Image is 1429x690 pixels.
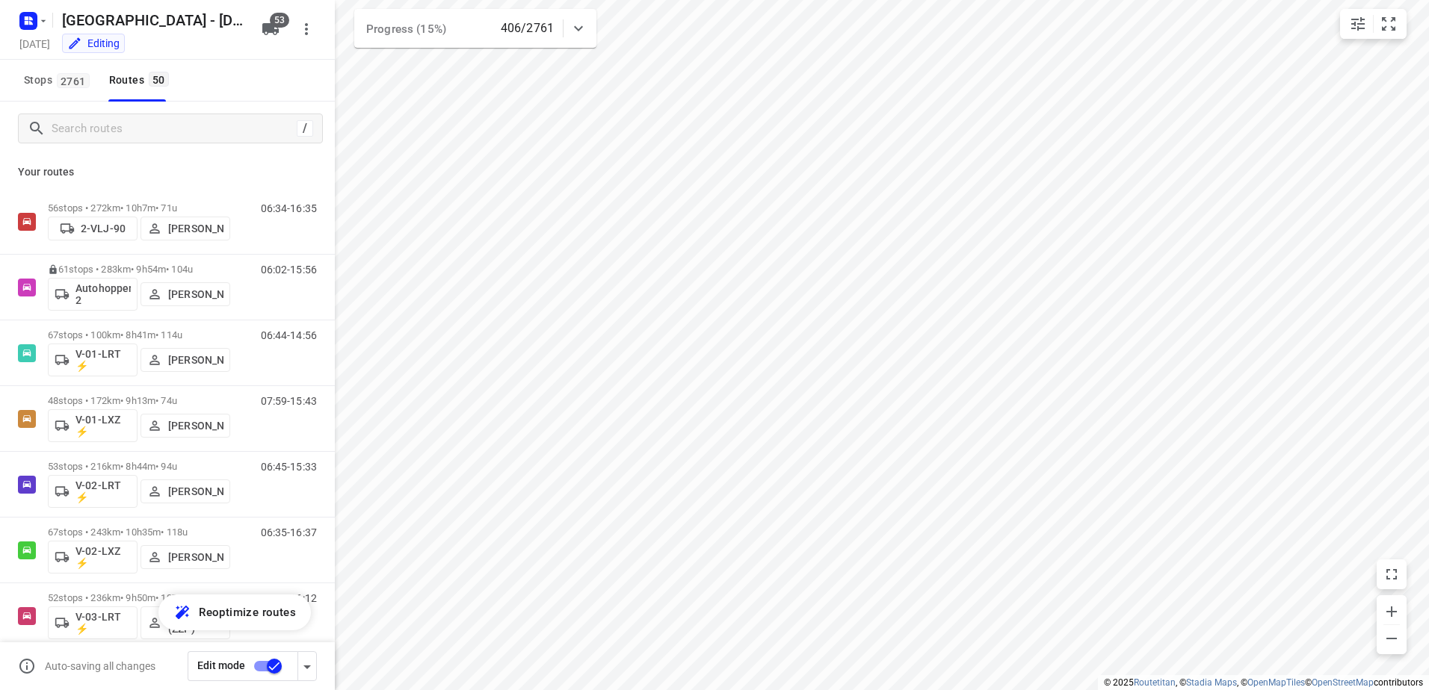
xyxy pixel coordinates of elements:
button: 2-VLJ-90 [48,217,138,240]
div: Driver app settings [298,656,316,675]
p: 06:37-16:12 [261,592,317,604]
p: Autohopper 2 [75,282,131,306]
p: 67 stops • 243km • 10h35m • 118u [48,526,230,538]
button: V-03-LRT ⚡ [48,606,138,639]
p: 06:35-16:37 [261,526,317,538]
button: Autohopper 2 [48,278,138,311]
p: V-01-LRT ⚡ [75,348,131,372]
span: Stops [24,71,94,90]
div: Progress (15%)406/2761 [354,9,596,48]
button: Fit zoom [1374,9,1404,39]
a: OpenMapTiles [1247,677,1305,688]
div: Editing [67,36,120,51]
button: [PERSON_NAME] [141,217,230,240]
button: [PERSON_NAME] [141,479,230,503]
span: 50 [149,72,169,87]
p: V-01-LXZ ⚡ [75,414,131,438]
button: V-02-LRT ⚡ [48,475,138,508]
p: 53 stops • 216km • 8h44m • 94u [48,461,230,472]
p: 52 stops • 236km • 9h50m • 107u [48,592,230,603]
div: Routes [109,71,173,90]
a: OpenStreetMap [1312,677,1374,688]
li: © 2025 , © , © © contributors [1104,677,1423,688]
button: Reoptimize routes [158,594,311,630]
p: Auto-saving all changes [45,660,155,672]
p: 06:02-15:56 [261,264,317,276]
p: V-02-LRT ⚡ [75,479,131,503]
p: 67 stops • 100km • 8h41m • 114u [48,329,230,341]
h5: Rename [56,8,250,32]
p: V-02-LXZ ⚡ [75,545,131,569]
p: 07:59-15:43 [261,395,317,407]
p: [PERSON_NAME] [168,223,223,234]
p: Your routes [18,164,317,180]
span: Reoptimize routes [199,603,296,622]
button: [PERSON_NAME] [141,282,230,306]
button: [PERSON_NAME] (ZZP) [141,606,230,639]
p: [PERSON_NAME] [168,551,223,563]
span: 53 [270,13,289,28]
p: 61 stops • 283km • 9h54m • 104u [48,264,230,275]
p: 2-VLJ-90 [81,223,126,234]
h5: Project date [13,35,56,52]
button: More [291,14,321,44]
p: [PERSON_NAME] [168,420,223,432]
button: [PERSON_NAME] [141,545,230,569]
button: [PERSON_NAME] [141,348,230,372]
input: Search routes [52,117,297,140]
button: Map settings [1343,9,1373,39]
div: / [297,120,313,137]
p: [PERSON_NAME] [168,485,223,497]
div: small contained button group [1340,9,1407,39]
p: 48 stops • 172km • 9h13m • 74u [48,395,230,406]
span: Edit mode [197,659,245,671]
button: V-01-LRT ⚡ [48,344,138,376]
span: Progress (15%) [366,22,446,36]
span: 2761 [57,73,90,88]
p: V-03-LRT ⚡ [75,611,131,635]
button: [PERSON_NAME] [141,414,230,438]
button: 53 [256,14,286,44]
a: Stadia Maps [1186,677,1237,688]
p: 06:34-16:35 [261,202,317,214]
p: [PERSON_NAME] [168,288,223,300]
p: 06:45-15:33 [261,461,317,473]
p: 56 stops • 272km • 10h7m • 71u [48,202,230,214]
button: V-02-LXZ ⚡ [48,541,138,574]
button: V-01-LXZ ⚡ [48,409,138,442]
p: 06:44-14:56 [261,329,317,341]
p: 406/2761 [501,19,554,37]
a: Routetitan [1134,677,1176,688]
p: [PERSON_NAME] [168,354,223,366]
